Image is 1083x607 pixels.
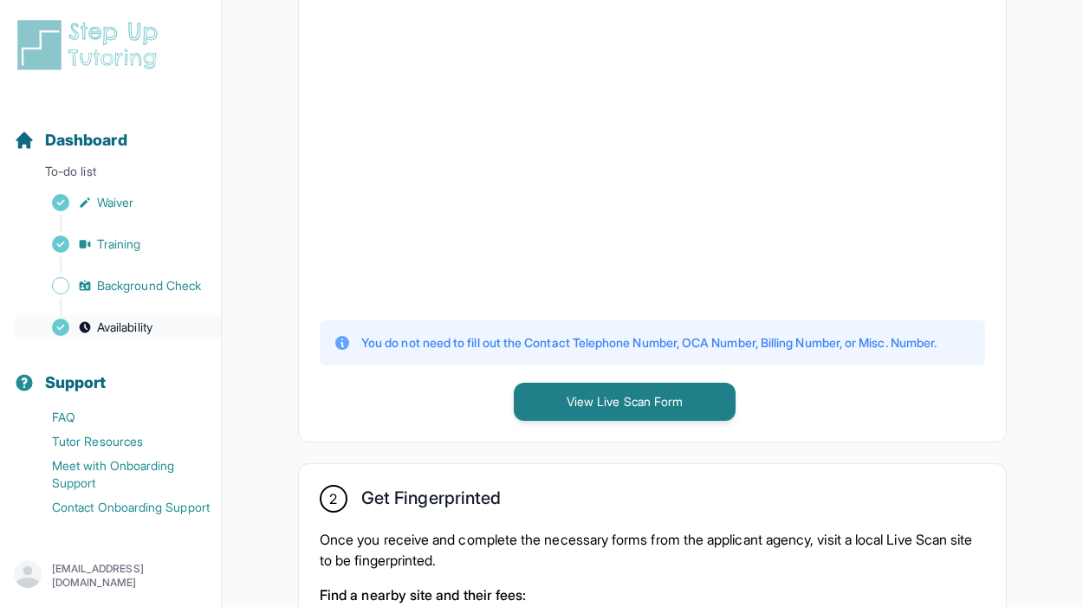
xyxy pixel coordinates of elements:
button: Support [7,343,214,402]
span: Availability [97,319,152,336]
a: Availability [14,315,221,339]
span: 2 [329,488,337,509]
a: Meet with Onboarding Support [14,454,221,495]
span: Dashboard [45,128,127,152]
a: Waiver [14,190,221,215]
a: Tutor Resources [14,429,221,454]
p: To-do list [7,163,214,187]
span: Support [45,371,107,395]
a: Background Check [14,274,221,298]
img: logo [14,17,168,73]
a: View Live Scan Form [514,392,736,410]
span: Training [97,236,141,253]
h2: Get Fingerprinted [361,488,501,515]
span: Background Check [97,277,201,294]
a: Contact Onboarding Support [14,495,221,520]
a: Dashboard [14,128,127,152]
p: Once you receive and complete the necessary forms from the applicant agency, visit a local Live S... [320,529,985,571]
button: View Live Scan Form [514,383,736,421]
button: [EMAIL_ADDRESS][DOMAIN_NAME] [14,560,207,591]
button: Dashboard [7,100,214,159]
p: Find a nearby site and their fees: [320,584,985,605]
p: [EMAIL_ADDRESS][DOMAIN_NAME] [52,562,207,590]
p: You do not need to fill out the Contact Telephone Number, OCA Number, Billing Number, or Misc. Nu... [361,334,937,352]
a: Training [14,232,221,256]
a: FAQ [14,405,221,429]
span: Waiver [97,194,133,211]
